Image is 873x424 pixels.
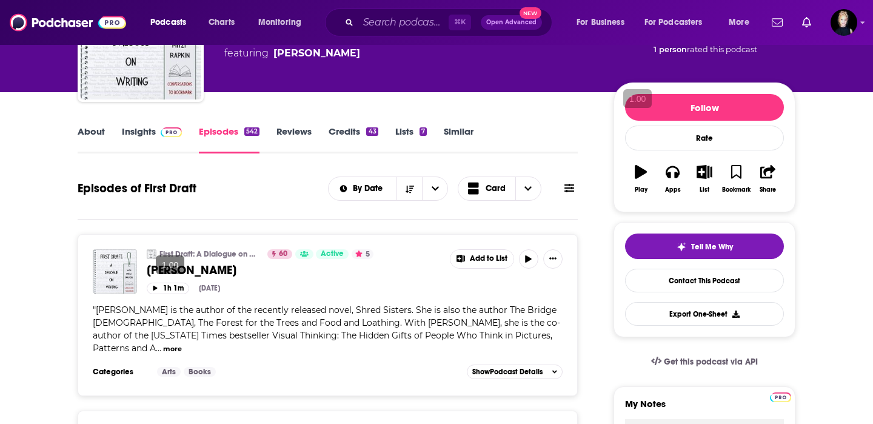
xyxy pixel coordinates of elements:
button: ShowPodcast Details [467,365,563,379]
button: List [689,157,720,201]
div: Rate [625,126,784,150]
a: Credits43 [329,126,378,153]
span: New [520,7,541,19]
span: Active [321,248,344,260]
a: Reviews [276,126,312,153]
div: List [700,186,709,193]
button: tell me why sparkleTell Me Why [625,234,784,259]
div: Play [635,186,647,193]
button: Show More Button [450,250,513,268]
div: A weekly podcast [224,32,375,61]
div: Search podcasts, credits, & more... [336,8,564,36]
img: tell me why sparkle [677,242,686,252]
div: [DATE] [199,284,220,292]
button: Share [752,157,784,201]
a: Show notifications dropdown [767,12,788,33]
a: Arts [157,367,181,377]
input: Search podcasts, credits, & more... [358,13,449,32]
button: open menu [568,13,640,32]
button: Open AdvancedNew [481,15,542,30]
img: First Draft: A Dialogue on Writing [147,249,156,259]
button: Apps [657,157,688,201]
img: User Profile [831,9,857,36]
button: Bookmark [720,157,752,201]
span: Card [486,184,506,193]
img: Podchaser - Follow, Share and Rate Podcasts [10,11,126,34]
button: 5 [352,249,373,259]
span: Charts [209,14,235,31]
span: ⌘ K [449,15,471,30]
span: Podcasts [150,14,186,31]
button: Show profile menu [831,9,857,36]
a: Books [184,367,216,377]
button: Choose View [458,177,541,201]
span: Get this podcast via API [664,357,758,367]
a: [PERSON_NAME] [147,263,441,278]
div: 43 [366,127,378,136]
a: Mitzi Rapkin [273,46,360,61]
span: rated this podcast [687,45,757,54]
button: 1h 1m [147,283,189,294]
span: 60 [279,248,287,260]
a: Similar [444,126,473,153]
img: Podchaser Pro [161,127,182,137]
img: Podchaser Pro [770,392,791,402]
a: 60 [267,249,292,259]
button: open menu [637,13,720,32]
span: Open Advanced [486,19,537,25]
button: open menu [422,177,447,200]
a: Pro website [770,391,791,402]
a: Contact This Podcast [625,269,784,292]
a: InsightsPodchaser Pro [122,126,182,153]
span: More [729,14,749,31]
div: 7 [420,127,427,136]
a: Lists7 [395,126,427,153]
button: open menu [250,13,317,32]
a: Charts [201,13,242,32]
button: Show More Button [543,249,563,269]
h2: Choose List sort [328,177,449,201]
button: open menu [329,184,397,193]
span: [PERSON_NAME] is the author of the recently released novel, Shred Sisters. She is also the author... [93,305,560,354]
span: " [93,305,560,354]
span: For Podcasters [644,14,703,31]
a: First Draft: A Dialogue on Writing [159,249,259,259]
span: Logged in as Passell [831,9,857,36]
button: Export One-Sheet [625,302,784,326]
button: Play [625,157,657,201]
a: Episodes542 [199,126,259,153]
img: Betsy Lerner [93,249,137,294]
button: more [163,344,182,354]
span: featuring [224,46,375,61]
button: Follow [625,94,784,121]
button: Sort Direction [396,177,422,200]
span: 1 person [654,45,687,54]
label: My Notes [625,398,784,419]
span: By Date [353,184,387,193]
h3: Categories [93,367,147,377]
span: Monitoring [258,14,301,31]
span: ... [156,343,161,354]
button: open menu [720,13,764,32]
div: 542 [244,127,259,136]
span: Tell Me Why [691,242,733,252]
a: About [78,126,105,153]
div: Bookmark [722,186,751,193]
span: Add to List [470,254,507,263]
span: Show Podcast Details [472,368,543,376]
span: [PERSON_NAME] [147,263,236,278]
button: open menu [142,13,202,32]
h1: Episodes of First Draft [78,181,196,196]
span: For Business [577,14,624,31]
div: Share [760,186,776,193]
div: Apps [665,186,681,193]
a: Show notifications dropdown [797,12,816,33]
a: Active [316,249,349,259]
a: Get this podcast via API [641,347,768,377]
